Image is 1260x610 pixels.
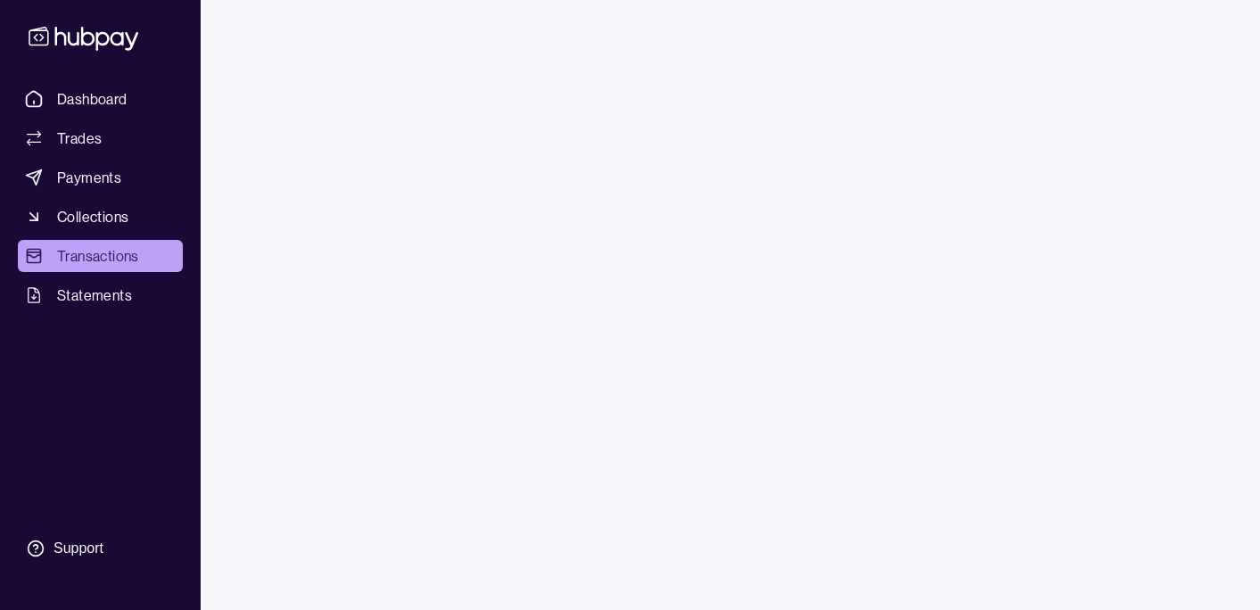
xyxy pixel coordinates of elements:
span: Collections [57,206,128,227]
a: Collections [18,201,183,233]
span: Payments [57,167,121,188]
a: Dashboard [18,83,183,115]
span: Trades [57,128,102,149]
span: Statements [57,284,132,306]
span: Dashboard [57,88,128,110]
a: Statements [18,279,183,311]
a: Trades [18,122,183,154]
a: Transactions [18,240,183,272]
a: Payments [18,161,183,194]
div: Support [54,539,103,558]
a: Support [18,530,183,567]
span: Transactions [57,245,139,267]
